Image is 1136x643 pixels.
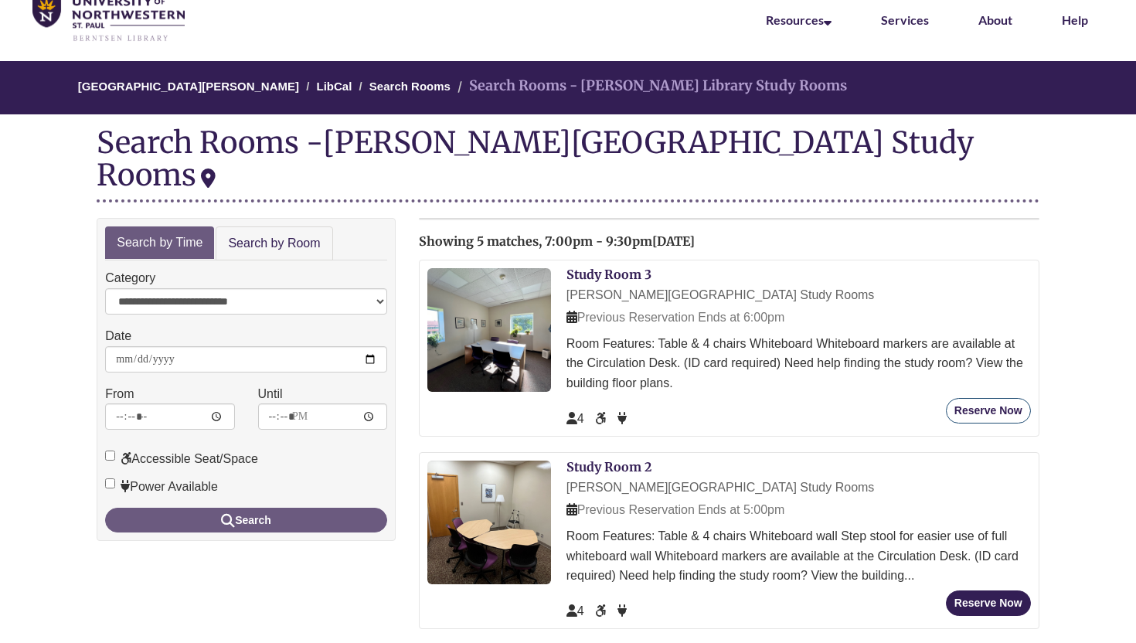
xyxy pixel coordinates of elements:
a: Search by Time [105,226,214,260]
button: Search [105,508,387,532]
input: Accessible Seat/Space [105,451,115,461]
nav: Breadcrumb [97,61,1039,114]
label: Category [105,268,155,288]
img: Study Room 2 [427,461,551,584]
span: Previous Reservation Ends at 6:00pm [566,311,785,324]
span: Accessible Seat/Space [595,604,609,617]
label: Date [105,326,131,346]
li: Search Rooms - [PERSON_NAME] Library Study Rooms [454,75,847,97]
div: Room Features: Table & 4 chairs Whiteboard Whiteboard markers are available at the Circulation De... [566,334,1031,393]
label: Until [258,384,283,404]
div: Search Rooms - [97,126,1039,202]
label: Accessible Seat/Space [105,449,258,469]
button: Reserve Now [946,398,1031,424]
span: The capacity of this space [566,412,584,425]
span: Previous Reservation Ends at 5:00pm [566,503,785,516]
div: [PERSON_NAME][GEOGRAPHIC_DATA] Study Rooms [566,478,1031,498]
img: Study Room 3 [427,268,551,392]
a: [GEOGRAPHIC_DATA][PERSON_NAME] [78,80,299,93]
a: Services [881,12,929,27]
a: Study Room 2 [566,459,651,475]
span: Power Available [617,604,627,617]
span: Accessible Seat/Space [595,412,609,425]
input: Power Available [105,478,115,488]
div: [PERSON_NAME][GEOGRAPHIC_DATA] Study Rooms [566,285,1031,305]
div: Room Features: Table & 4 chairs Whiteboard wall Step stool for easier use of full whiteboard wall... [566,526,1031,586]
label: Power Available [105,477,218,497]
a: LibCal [317,80,352,93]
a: Study Room 3 [566,267,651,282]
a: Search by Room [216,226,332,261]
a: Help [1062,12,1088,27]
a: Search Rooms [369,80,451,93]
h2: Showing 5 matches [419,235,1039,249]
span: , 7:00pm - 9:30pm[DATE] [539,233,695,249]
div: [PERSON_NAME][GEOGRAPHIC_DATA] Study Rooms [97,124,974,193]
a: About [978,12,1012,27]
span: Power Available [617,412,627,425]
label: From [105,384,134,404]
span: The capacity of this space [566,604,584,617]
button: Reserve Now [946,590,1031,616]
a: Resources [766,12,832,27]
